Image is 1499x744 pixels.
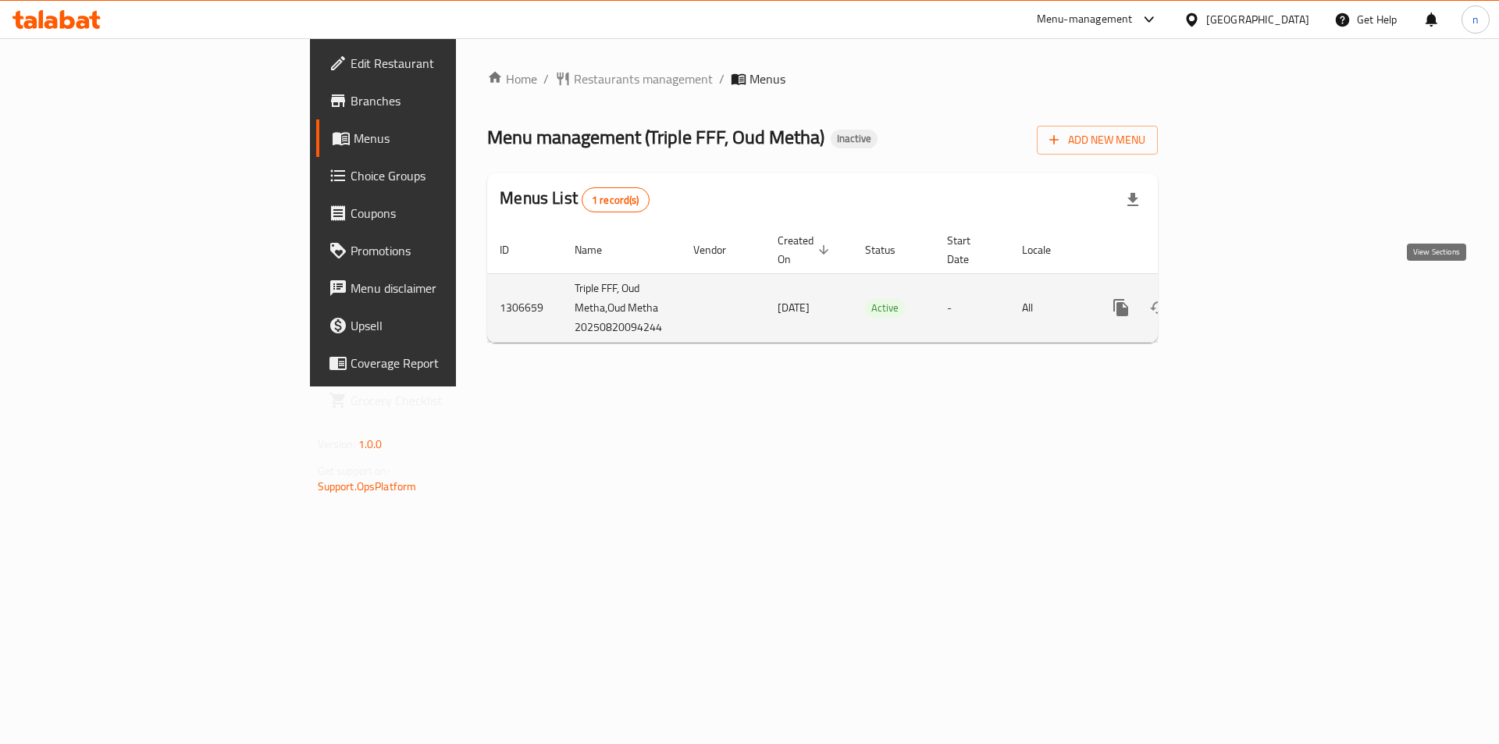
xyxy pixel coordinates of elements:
[562,273,681,342] td: Triple FFF, Oud Metha,Oud Metha 20250820094244
[358,434,383,454] span: 1.0.0
[354,129,548,148] span: Menus
[351,54,548,73] span: Edit Restaurant
[1114,181,1152,219] div: Export file
[351,204,548,222] span: Coupons
[500,240,529,259] span: ID
[1049,130,1145,150] span: Add New Menu
[831,130,878,148] div: Inactive
[351,166,548,185] span: Choice Groups
[555,69,713,88] a: Restaurants management
[316,269,561,307] a: Menu disclaimer
[316,382,561,419] a: Grocery Checklist
[1037,126,1158,155] button: Add New Menu
[316,82,561,119] a: Branches
[487,226,1265,343] table: enhanced table
[351,316,548,335] span: Upsell
[865,299,905,318] div: Active
[316,119,561,157] a: Menus
[719,69,725,88] li: /
[1037,10,1133,29] div: Menu-management
[831,132,878,145] span: Inactive
[1140,289,1177,326] button: Change Status
[935,273,1009,342] td: -
[574,69,713,88] span: Restaurants management
[947,231,991,269] span: Start Date
[575,240,622,259] span: Name
[1206,11,1309,28] div: [GEOGRAPHIC_DATA]
[749,69,785,88] span: Menus
[778,297,810,318] span: [DATE]
[318,434,356,454] span: Version:
[318,476,417,497] a: Support.OpsPlatform
[865,299,905,317] span: Active
[1090,226,1265,274] th: Actions
[487,69,1158,88] nav: breadcrumb
[316,44,561,82] a: Edit Restaurant
[487,119,824,155] span: Menu management ( Triple FFF, Oud Metha )
[500,187,649,212] h2: Menus List
[693,240,746,259] span: Vendor
[1472,11,1479,28] span: n
[582,193,649,208] span: 1 record(s)
[1022,240,1071,259] span: Locale
[351,279,548,297] span: Menu disclaimer
[778,231,834,269] span: Created On
[316,307,561,344] a: Upsell
[351,354,548,372] span: Coverage Report
[316,232,561,269] a: Promotions
[351,241,548,260] span: Promotions
[865,240,916,259] span: Status
[351,391,548,410] span: Grocery Checklist
[351,91,548,110] span: Branches
[316,157,561,194] a: Choice Groups
[316,194,561,232] a: Coupons
[318,461,390,481] span: Get support on:
[1102,289,1140,326] button: more
[316,344,561,382] a: Coverage Report
[1009,273,1090,342] td: All
[582,187,650,212] div: Total records count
